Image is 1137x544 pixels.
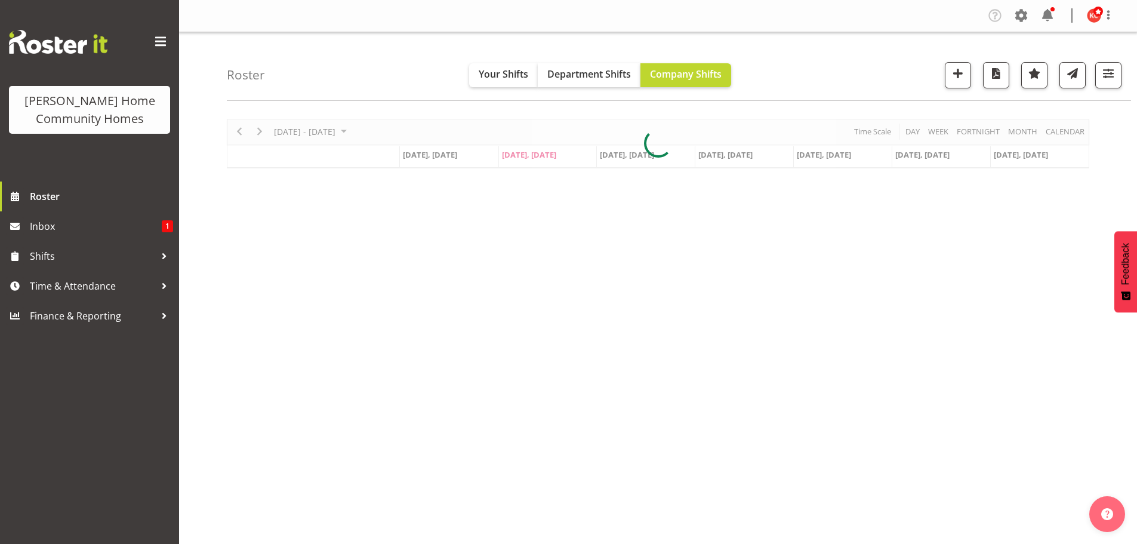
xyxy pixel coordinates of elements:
button: Feedback - Show survey [1114,231,1137,312]
span: Feedback [1120,243,1131,285]
span: Time & Attendance [30,277,155,295]
img: kirsty-crossley8517.jpg [1087,8,1101,23]
button: Download a PDF of the roster according to the set date range. [983,62,1009,88]
span: Company Shifts [650,67,722,81]
img: Rosterit website logo [9,30,107,54]
img: help-xxl-2.png [1101,508,1113,520]
button: Filter Shifts [1095,62,1121,88]
span: Finance & Reporting [30,307,155,325]
span: 1 [162,220,173,232]
button: Add a new shift [945,62,971,88]
span: Shifts [30,247,155,265]
button: Department Shifts [538,63,640,87]
button: Your Shifts [469,63,538,87]
button: Company Shifts [640,63,731,87]
span: Inbox [30,217,162,235]
span: Department Shifts [547,67,631,81]
button: Send a list of all shifts for the selected filtered period to all rostered employees. [1059,62,1086,88]
span: Your Shifts [479,67,528,81]
span: Roster [30,188,173,205]
div: [PERSON_NAME] Home Community Homes [21,92,158,128]
h4: Roster [227,68,265,82]
button: Highlight an important date within the roster. [1021,62,1047,88]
